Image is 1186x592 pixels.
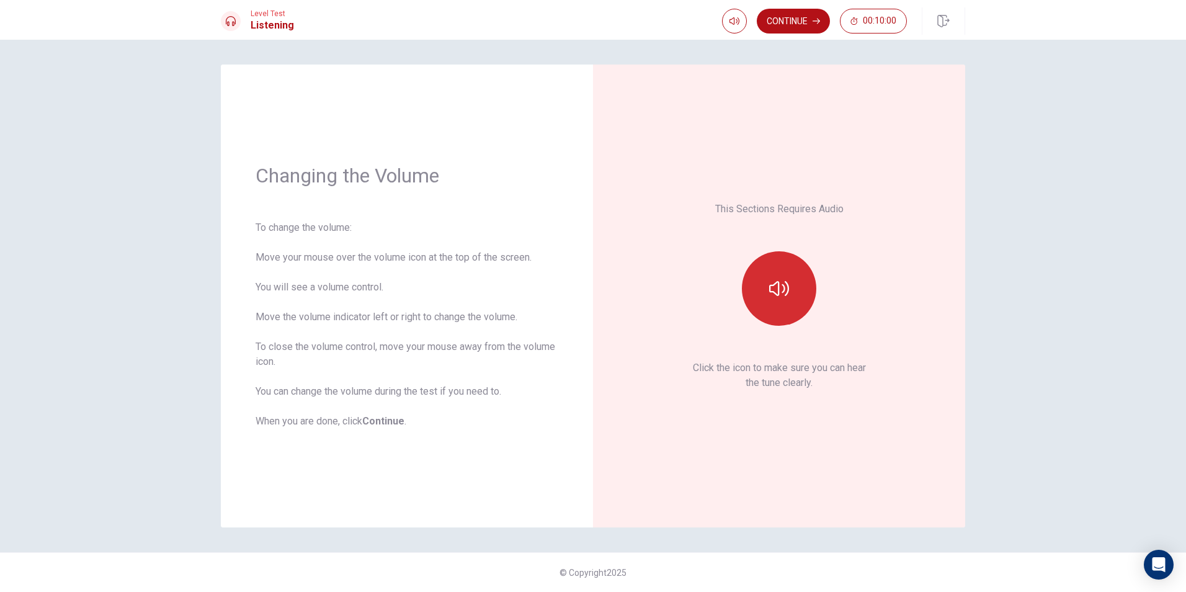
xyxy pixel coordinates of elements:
[1144,550,1174,580] div: Open Intercom Messenger
[256,163,558,188] h1: Changing the Volume
[251,18,294,33] h1: Listening
[693,361,866,390] p: Click the icon to make sure you can hear the tune clearly.
[840,9,907,34] button: 00:10:00
[256,220,558,429] div: To change the volume: Move your mouse over the volume icon at the top of the screen. You will see...
[757,9,830,34] button: Continue
[251,9,294,18] span: Level Test
[362,415,404,427] b: Continue
[560,568,626,578] span: © Copyright 2025
[863,16,896,26] span: 00:10:00
[715,202,844,217] p: This Sections Requires Audio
